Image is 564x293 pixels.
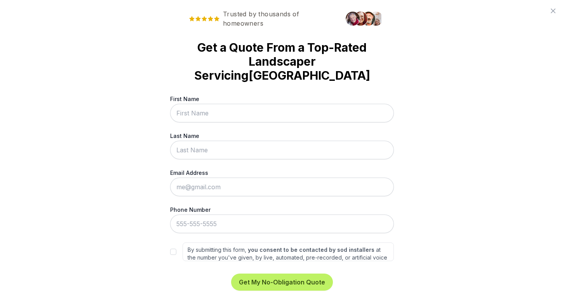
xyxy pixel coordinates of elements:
input: Last Name [170,141,394,159]
label: Last Name [170,132,394,140]
input: 555-555-5555 [170,215,394,233]
label: By submitting this form, at the number you've given, by live, automated, pre-recorded, or artific... [183,242,394,261]
label: Email Address [170,169,394,177]
span: Trusted by thousands of homeowners [183,9,341,28]
strong: you consent to be contacted by sod installers [248,246,374,253]
input: me@gmail.com [170,178,394,196]
button: Get My No-Obligation Quote [231,274,333,291]
input: First Name [170,104,394,122]
label: Phone Number [170,206,394,214]
label: First Name [170,95,394,103]
strong: Get a Quote From a Top-Rated Landscaper Servicing [GEOGRAPHIC_DATA] [183,40,381,82]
